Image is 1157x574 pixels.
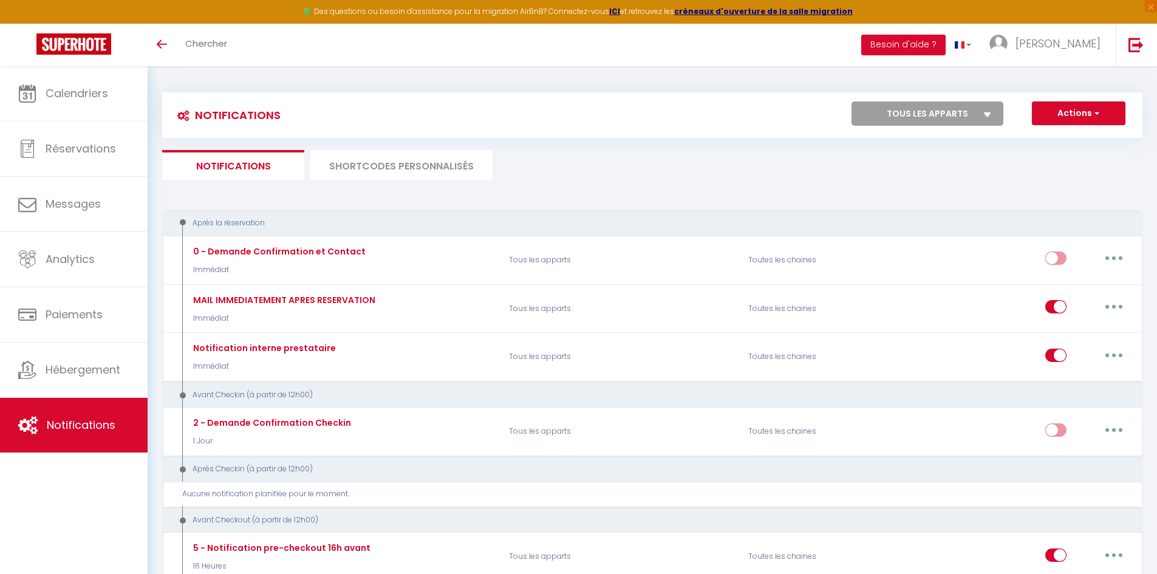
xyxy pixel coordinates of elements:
[46,196,101,211] span: Messages
[185,37,227,50] span: Chercher
[47,417,115,432] span: Notifications
[162,150,304,180] li: Notifications
[980,24,1116,66] a: ... [PERSON_NAME]
[1128,37,1144,52] img: logout
[174,514,1112,526] div: Avant Checkout (à partir de 12h00)
[740,414,900,449] div: Toutes les chaines
[501,414,740,449] p: Tous les apparts
[190,361,336,372] p: Immédiat
[46,251,95,267] span: Analytics
[501,340,740,375] p: Tous les apparts
[174,217,1112,229] div: Après la réservation
[501,291,740,326] p: Tous les apparts
[190,264,366,276] p: Immédiat
[310,150,493,180] li: SHORTCODES PERSONNALISÉS
[174,463,1112,475] div: Après Checkin (à partir de 12h00)
[190,541,370,555] div: 5 - Notification pre-checkout 16h avant
[190,436,351,447] p: 1 Jour
[989,35,1008,53] img: ...
[190,341,336,355] div: Notification interne prestataire
[740,242,900,278] div: Toutes les chaines
[1015,36,1101,51] span: [PERSON_NAME]
[190,313,375,324] p: Immédiat
[674,6,853,16] a: créneaux d'ouverture de la salle migration
[501,242,740,278] p: Tous les apparts
[182,488,1131,500] div: Aucune notification planifiée pour le moment.
[46,362,120,377] span: Hébergement
[190,245,366,258] div: 0 - Demande Confirmation et Contact
[174,389,1112,401] div: Avant Checkin (à partir de 12h00)
[171,101,281,129] h3: Notifications
[36,33,111,55] img: Super Booking
[609,6,620,16] a: ICI
[176,24,236,66] a: Chercher
[190,561,370,572] p: 16 Heures
[46,86,108,101] span: Calendriers
[740,291,900,326] div: Toutes les chaines
[1032,101,1125,126] button: Actions
[46,307,103,322] span: Paiements
[46,141,116,156] span: Réservations
[190,293,375,307] div: MAIL IMMEDIATEMENT APRES RESERVATION
[190,416,351,429] div: 2 - Demande Confirmation Checkin
[740,340,900,375] div: Toutes les chaines
[861,35,946,55] button: Besoin d'aide ?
